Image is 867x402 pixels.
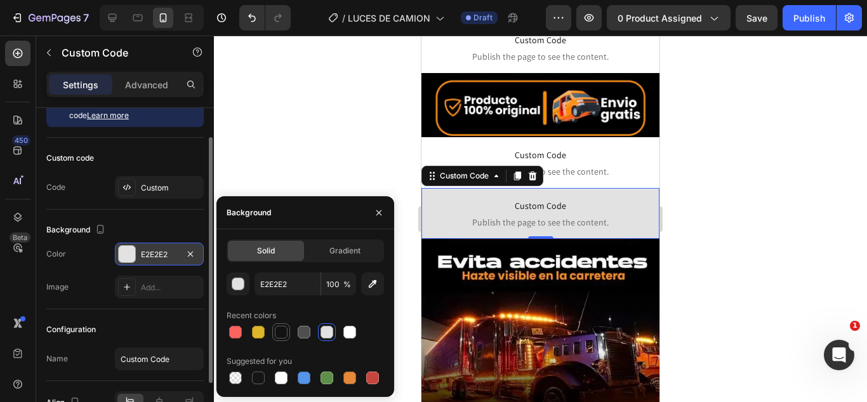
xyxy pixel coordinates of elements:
div: Add... [141,282,201,293]
div: Color [46,248,66,260]
div: Custom [141,182,201,194]
div: Image [46,281,69,293]
span: Draft [473,12,493,23]
p: Custom Code [62,45,169,60]
span: 0 product assigned [618,11,702,25]
span: % [343,279,351,290]
span: Solid [257,245,275,257]
span: Save [746,13,767,23]
button: Save [736,5,778,30]
iframe: Intercom live chat [824,340,854,370]
span: / [342,11,345,25]
button: Publish [783,5,836,30]
input: Eg: FFFFFF [255,272,321,295]
p: Settings [63,78,98,91]
span: LUCES DE CAMION [348,11,430,25]
div: Suggested for you [227,356,292,367]
div: Recent colors [227,310,276,321]
button: 7 [5,5,95,30]
p: Advanced [125,78,168,91]
div: Configuration [46,324,96,335]
div: Beta [10,232,30,243]
button: 0 product assigned [607,5,731,30]
div: Publish [793,11,825,25]
a: Learn more [87,111,129,120]
div: Name [46,353,68,365]
div: Custom code [46,152,94,164]
iframe: Design area [421,36,659,402]
span: Gradient [329,245,361,257]
p: 7 [83,10,89,25]
div: Background [46,222,108,239]
div: Background [227,207,271,218]
div: Code [46,182,65,193]
div: Undo/Redo [239,5,291,30]
div: E2E2E2 [141,249,178,260]
div: 450 [12,135,30,145]
span: 1 [850,321,860,331]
